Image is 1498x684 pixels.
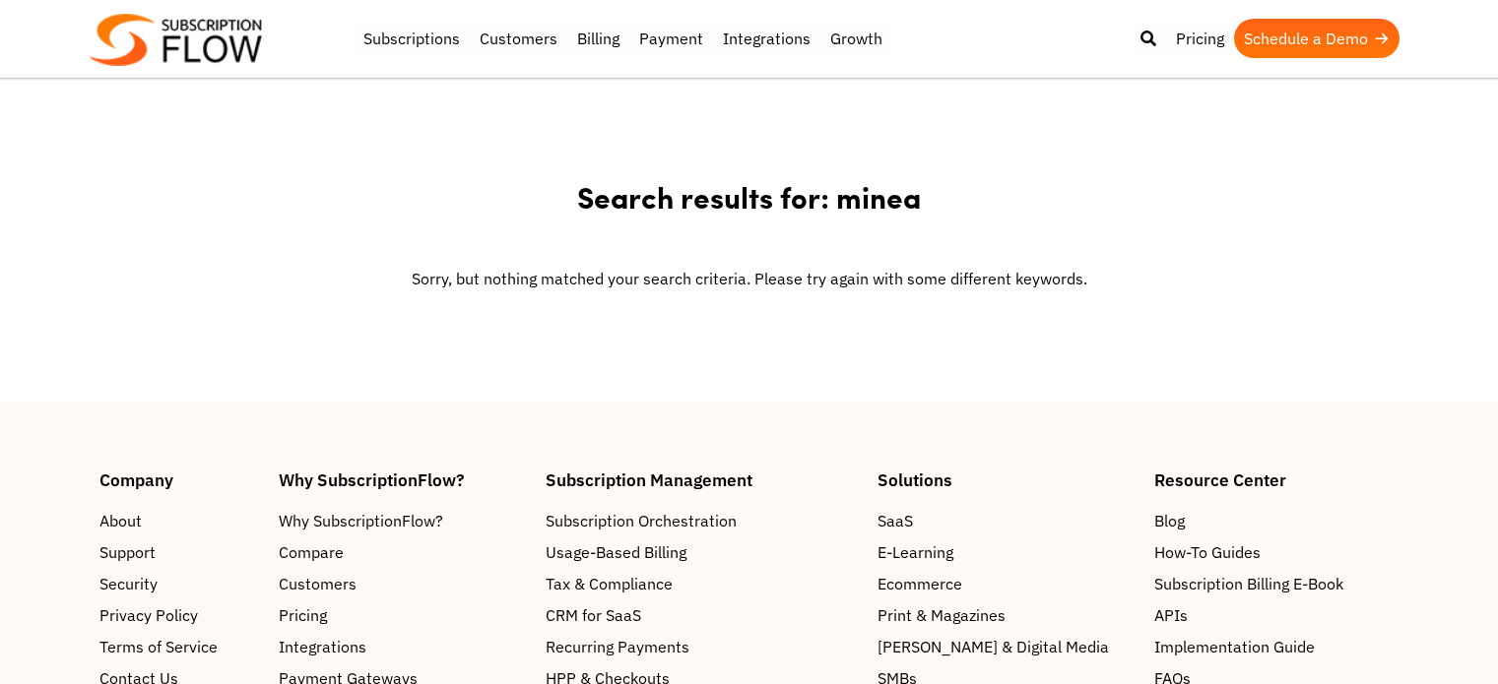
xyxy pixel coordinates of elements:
[546,603,858,627] a: CRM for SaaS
[1154,572,1399,595] a: Subscription Billing E-Book
[820,19,892,58] a: Growth
[546,635,858,658] a: Recurring Payments
[99,603,198,627] span: Privacy Policy
[279,509,526,532] a: Why SubscriptionFlow?
[99,509,142,532] span: About
[279,572,526,595] a: Customers
[1154,603,1188,627] span: APIs
[546,471,858,488] h4: Subscription Management
[546,509,858,532] a: Subscription Orchestration
[878,635,1135,658] a: [PERSON_NAME] & Digital Media
[279,572,357,595] span: Customers
[412,267,1087,290] p: Sorry, but nothing matched your search criteria. Please try again with some different keywords.
[279,603,327,627] span: Pricing
[1234,19,1400,58] a: Schedule a Demo
[878,509,1135,532] a: SaaS
[546,603,641,627] span: CRM for SaaS
[878,509,913,532] span: SaaS
[546,635,689,658] span: Recurring Payments
[279,509,443,532] span: Why SubscriptionFlow?
[99,572,259,595] a: Security
[279,540,344,564] span: Compare
[1154,509,1399,532] a: Blog
[1154,540,1399,564] a: How-To Guides
[99,603,259,627] a: Privacy Policy
[279,540,526,564] a: Compare
[878,540,953,564] span: E-Learning
[878,603,1006,627] span: Print & Magazines
[1154,635,1399,658] a: Implementation Guide
[878,603,1135,627] a: Print & Magazines
[878,572,962,595] span: Ecommerce
[354,19,470,58] a: Subscriptions
[1154,635,1315,658] span: Implementation Guide
[279,635,526,658] a: Integrations
[546,509,737,532] span: Subscription Orchestration
[878,635,1109,658] span: [PERSON_NAME] & Digital Media
[99,471,259,488] h4: Company
[470,19,567,58] a: Customers
[1154,509,1185,532] span: Blog
[99,540,259,564] a: Support
[546,540,686,564] span: Usage-Based Billing
[99,635,259,658] a: Terms of Service
[1166,19,1234,58] a: Pricing
[279,603,526,627] a: Pricing
[99,540,156,564] span: Support
[1154,471,1399,488] h4: Resource Center
[99,572,158,595] span: Security
[159,177,1340,267] h2: Search results for: minea
[99,509,259,532] a: About
[878,572,1135,595] a: Ecommerce
[629,19,713,58] a: Payment
[90,14,262,66] img: Subscriptionflow
[279,471,526,488] h4: Why SubscriptionFlow?
[1154,603,1399,627] a: APIs
[1154,540,1261,564] span: How-To Guides
[1154,572,1343,595] span: Subscription Billing E-Book
[567,19,629,58] a: Billing
[546,572,673,595] span: Tax & Compliance
[546,540,858,564] a: Usage-Based Billing
[546,572,858,595] a: Tax & Compliance
[878,471,1135,488] h4: Solutions
[713,19,820,58] a: Integrations
[878,540,1135,564] a: E-Learning
[99,635,218,658] span: Terms of Service
[279,635,366,658] span: Integrations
